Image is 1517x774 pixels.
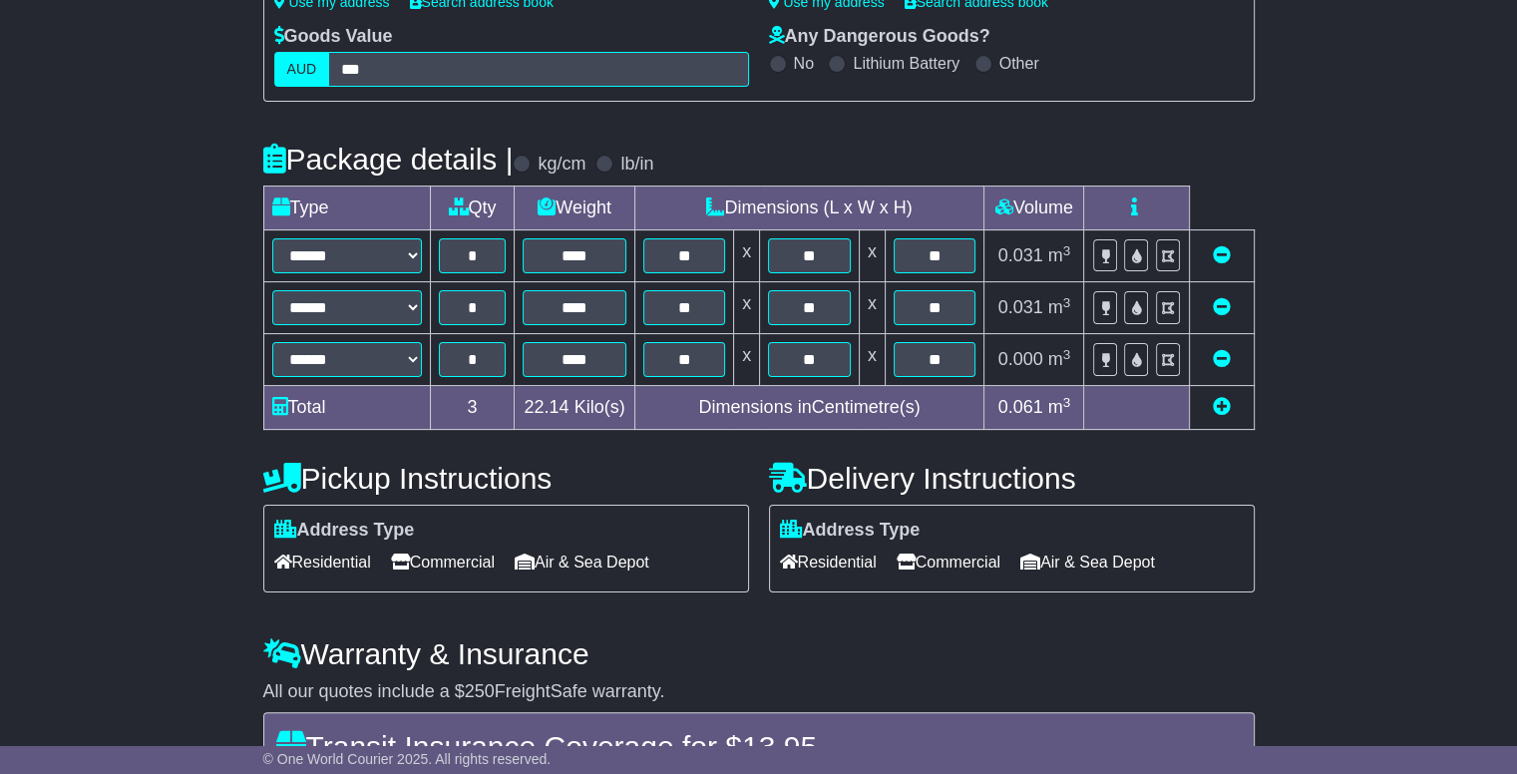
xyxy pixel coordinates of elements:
[263,681,1255,703] div: All our quotes include a $ FreightSafe warranty.
[263,462,749,495] h4: Pickup Instructions
[1048,297,1071,317] span: m
[525,397,569,417] span: 22.14
[1063,243,1071,258] sup: 3
[274,26,393,48] label: Goods Value
[859,230,885,282] td: x
[1063,347,1071,362] sup: 3
[734,282,760,334] td: x
[620,154,653,176] label: lb/in
[769,462,1255,495] h4: Delivery Instructions
[984,187,1084,230] td: Volume
[769,26,990,48] label: Any Dangerous Goods?
[274,52,330,87] label: AUD
[430,187,515,230] td: Qty
[634,187,984,230] td: Dimensions (L x W x H)
[515,547,649,578] span: Air & Sea Depot
[1048,245,1071,265] span: m
[263,143,514,176] h4: Package details |
[263,187,430,230] td: Type
[794,54,814,73] label: No
[859,282,885,334] td: x
[538,154,585,176] label: kg/cm
[274,547,371,578] span: Residential
[1020,547,1155,578] span: Air & Sea Depot
[853,54,959,73] label: Lithium Battery
[276,730,1242,763] h4: Transit Insurance Coverage for $
[999,54,1039,73] label: Other
[780,520,921,542] label: Address Type
[998,297,1043,317] span: 0.031
[998,349,1043,369] span: 0.000
[998,397,1043,417] span: 0.061
[734,230,760,282] td: x
[1213,397,1231,417] a: Add new item
[263,637,1255,670] h4: Warranty & Insurance
[634,386,984,430] td: Dimensions in Centimetre(s)
[1063,395,1071,410] sup: 3
[515,187,634,230] td: Weight
[274,520,415,542] label: Address Type
[263,386,430,430] td: Total
[859,334,885,386] td: x
[263,751,552,767] span: © One World Courier 2025. All rights reserved.
[1213,349,1231,369] a: Remove this item
[734,334,760,386] td: x
[1048,397,1071,417] span: m
[1213,297,1231,317] a: Remove this item
[430,386,515,430] td: 3
[1213,245,1231,265] a: Remove this item
[897,547,1000,578] span: Commercial
[742,730,817,763] span: 13.95
[780,547,877,578] span: Residential
[391,547,495,578] span: Commercial
[1063,295,1071,310] sup: 3
[998,245,1043,265] span: 0.031
[465,681,495,701] span: 250
[515,386,634,430] td: Kilo(s)
[1048,349,1071,369] span: m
